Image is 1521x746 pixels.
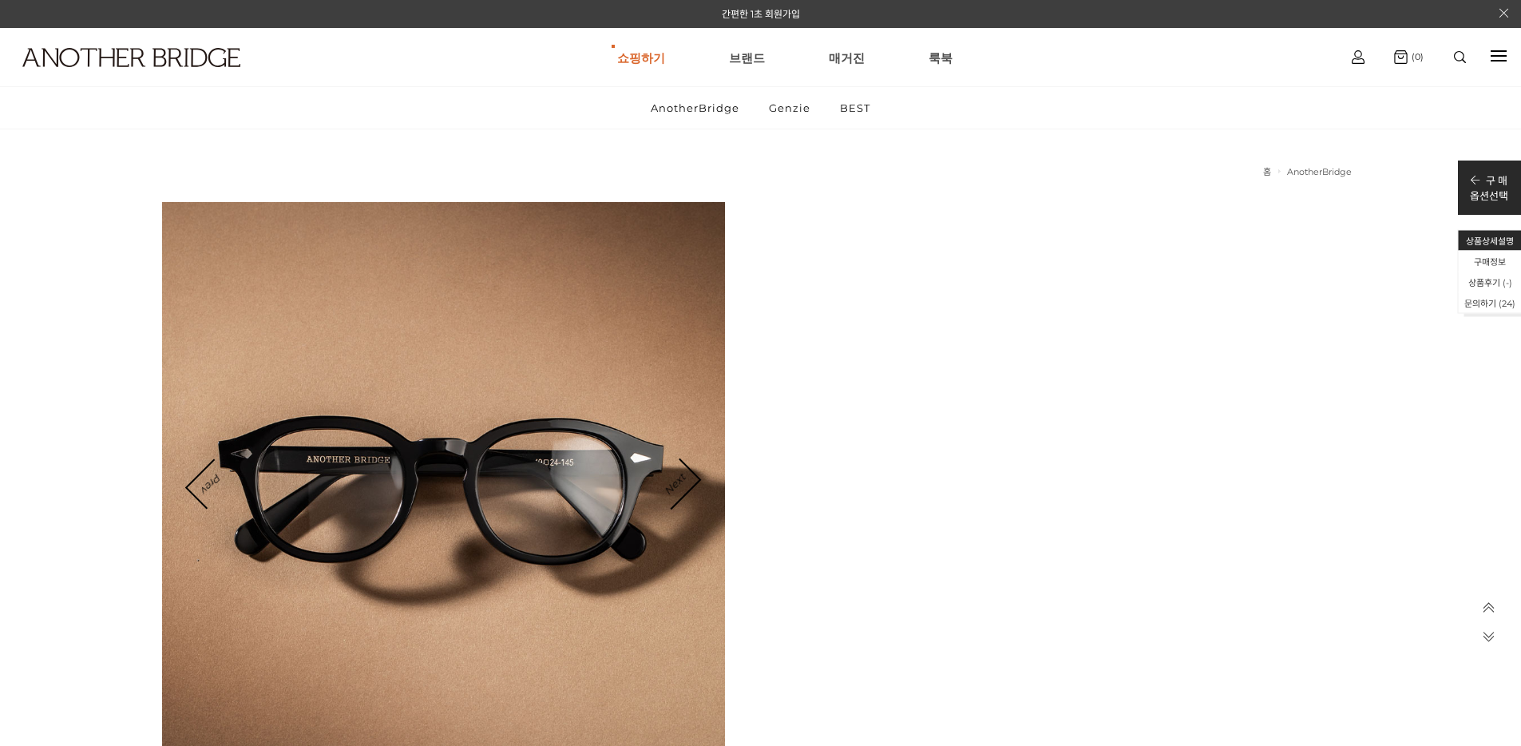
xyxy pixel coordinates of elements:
a: AnotherBridge [637,87,753,129]
a: 간편한 1초 회원가입 [722,8,800,20]
img: search [1454,51,1466,63]
a: (0) [1394,50,1424,64]
a: 쇼핑하기 [617,29,665,86]
a: 매거진 [829,29,865,86]
span: (0) [1408,51,1424,62]
a: logo [8,48,236,106]
a: 브랜드 [729,29,765,86]
a: BEST [826,87,884,129]
img: logo [22,48,240,67]
span: - [1506,277,1509,288]
a: Genzie [755,87,824,129]
a: 룩북 [929,29,953,86]
a: Next [650,459,699,509]
p: 구 매 [1470,173,1508,188]
a: Prev [188,459,236,507]
img: cart [1394,50,1408,64]
img: cart [1352,50,1365,64]
p: 옵션선택 [1470,188,1508,203]
a: 홈 [1263,166,1271,177]
a: AnotherBridge [1287,166,1352,177]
